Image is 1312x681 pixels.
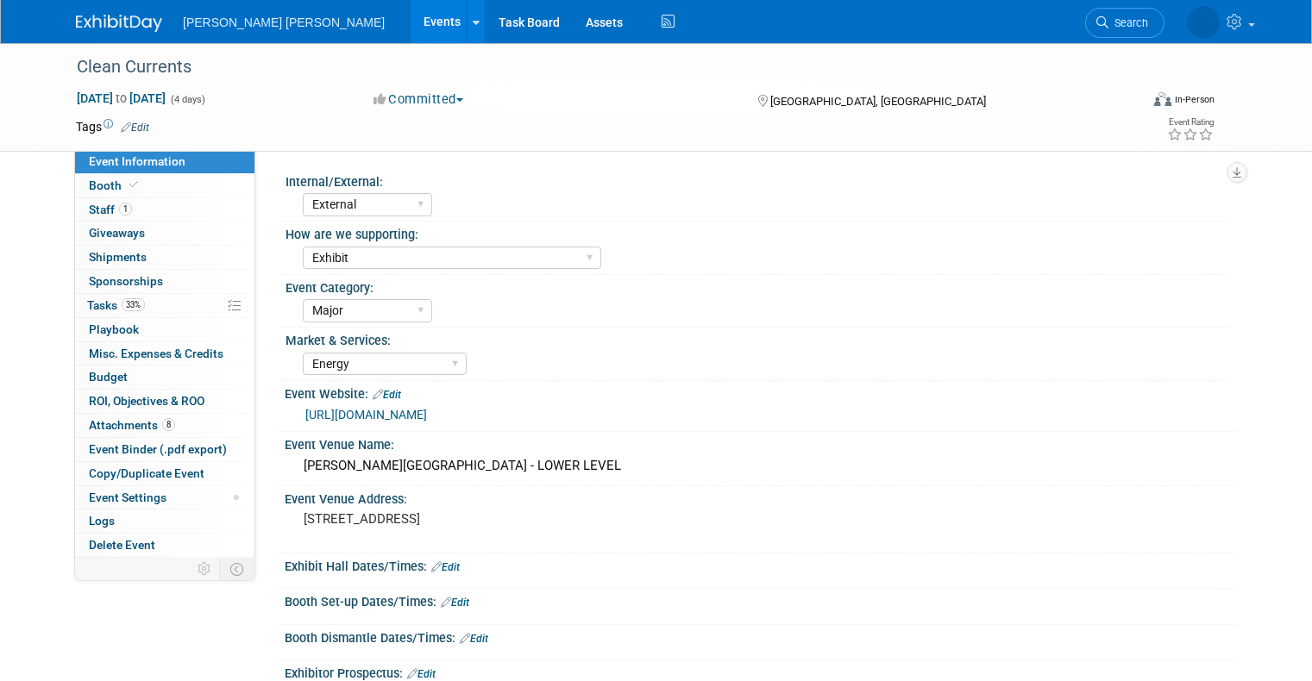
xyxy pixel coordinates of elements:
span: Giveaways [89,226,145,240]
span: [GEOGRAPHIC_DATA], [GEOGRAPHIC_DATA] [770,95,986,108]
div: Event Rating [1167,118,1214,127]
a: Logs [75,509,254,533]
div: Event Venue Name: [285,432,1236,453]
a: Event Settings [75,486,254,509]
span: (4 days) [169,94,205,105]
span: [DATE] [DATE] [76,91,166,106]
span: [PERSON_NAME] [PERSON_NAME] [183,16,385,29]
a: Event Binder (.pdf export) [75,438,254,461]
span: Budget [89,370,128,384]
span: Modified Layout [234,495,239,500]
a: Search [1034,8,1114,38]
span: 1 [119,203,132,216]
a: Delete Event [75,534,254,557]
span: Booth [89,178,141,192]
a: Shipments [75,246,254,269]
div: Booth Dismantle Dates/Times: [285,625,1236,647]
i: Booth reservation complete [129,180,138,190]
pre: [STREET_ADDRESS] [304,511,662,527]
span: Event Information [89,154,185,168]
a: Edit [431,561,460,573]
button: Committed [367,91,470,109]
span: Logs [89,514,115,528]
span: ROI, Objectives & ROO [89,394,204,408]
a: Sponsorships [75,270,254,293]
td: Toggle Event Tabs [220,558,255,580]
div: [PERSON_NAME][GEOGRAPHIC_DATA] - LOWER LEVEL [298,453,1223,479]
a: Tasks33% [75,294,254,317]
span: Search [1058,16,1097,29]
a: Edit [373,389,401,401]
span: Shipments [89,250,147,264]
div: In-Person [1174,93,1215,106]
span: Delete Event [89,538,155,552]
a: Attachments8 [75,414,254,437]
div: Event Venue Address: [285,486,1236,508]
td: Tags [76,118,149,135]
div: Market & Services: [286,328,1228,349]
a: Booth [75,174,254,197]
div: How are we supporting: [286,222,1228,243]
img: Kelly Graber [1136,9,1220,28]
span: 8 [162,418,175,431]
a: Playbook [75,318,254,341]
span: Copy/Duplicate Event [89,466,204,480]
a: Event Information [75,150,254,173]
a: Copy/Duplicate Event [75,462,254,485]
a: Edit [407,668,436,680]
a: Misc. Expenses & Credits [75,342,254,365]
a: Edit [460,633,488,645]
span: Playbook [89,322,139,336]
span: Attachments [89,418,175,432]
img: Format-Inperson.png [1154,92,1171,106]
a: Staff1 [75,198,254,222]
a: Edit [121,122,149,134]
a: Edit [441,597,469,609]
div: Event Format [1046,90,1215,116]
div: Clean Currents [71,52,1118,83]
div: Booth Set-up Dates/Times: [285,589,1236,611]
span: Event Settings [89,490,166,504]
span: Tasks [87,298,145,312]
div: Exhibit Hall Dates/Times: [285,553,1236,576]
a: [URL][DOMAIN_NAME] [305,408,427,422]
div: Event Website: [285,381,1236,403]
img: ExhibitDay [76,15,162,32]
a: Budget [75,365,254,389]
a: Giveaways [75,222,254,245]
span: Event Binder (.pdf export) [89,442,227,456]
span: Misc. Expenses & Credits [89,347,223,360]
td: Personalize Event Tab Strip [190,558,220,580]
span: to [113,91,129,105]
span: Staff [89,203,132,216]
div: Internal/External: [286,169,1228,191]
span: 33% [122,298,145,311]
div: Event Category: [286,275,1228,297]
span: Sponsorships [89,274,163,288]
a: ROI, Objectives & ROO [75,390,254,413]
